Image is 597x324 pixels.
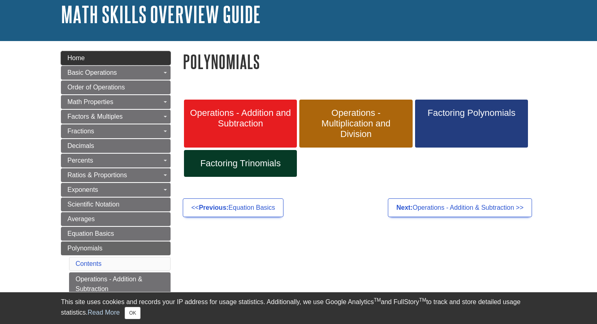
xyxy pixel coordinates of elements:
[183,51,536,72] h1: Polynomials
[61,212,171,226] a: Averages
[61,198,171,211] a: Scientific Notation
[76,260,102,267] a: Contents
[61,124,171,138] a: Fractions
[125,307,141,319] button: Close
[190,108,291,129] span: Operations - Addition and Subtraction
[61,139,171,153] a: Decimals
[67,113,123,120] span: Factors & Multiples
[299,100,412,148] a: Operations - Multiplication and Division
[67,201,119,208] span: Scientific Notation
[199,204,229,211] strong: Previous:
[419,297,426,303] sup: TM
[67,142,94,149] span: Decimals
[67,157,93,164] span: Percents
[67,186,98,193] span: Exponents
[61,2,261,27] a: Math Skills Overview Guide
[61,183,171,197] a: Exponents
[61,168,171,182] a: Ratios & Proportions
[67,54,85,61] span: Home
[184,150,297,177] a: Factoring Trinomials
[61,80,171,94] a: Order of Operations
[88,309,120,316] a: Read More
[61,297,536,319] div: This site uses cookies and records your IP address for usage statistics. Additionally, we use Goo...
[190,158,291,169] span: Factoring Trinomials
[67,230,114,237] span: Equation Basics
[61,227,171,241] a: Equation Basics
[305,108,406,139] span: Operations - Multiplication and Division
[374,297,381,303] sup: TM
[388,198,532,217] a: Next:Operations - Addition & Subtraction >>
[61,241,171,255] a: Polynomials
[67,245,102,252] span: Polynomials
[184,100,297,148] a: Operations - Addition and Subtraction
[67,172,127,178] span: Ratios & Proportions
[61,51,171,65] a: Home
[67,215,95,222] span: Averages
[61,154,171,167] a: Percents
[396,204,413,211] strong: Next:
[61,95,171,109] a: Math Properties
[415,100,528,148] a: Factoring Polynomials
[69,272,171,296] a: Operations - Addition & Subtraction
[183,198,283,217] a: <<Previous:Equation Basics
[61,110,171,124] a: Factors & Multiples
[67,69,117,76] span: Basic Operations
[67,84,125,91] span: Order of Operations
[67,98,113,105] span: Math Properties
[421,108,522,118] span: Factoring Polynomials
[67,128,94,135] span: Fractions
[61,66,171,80] a: Basic Operations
